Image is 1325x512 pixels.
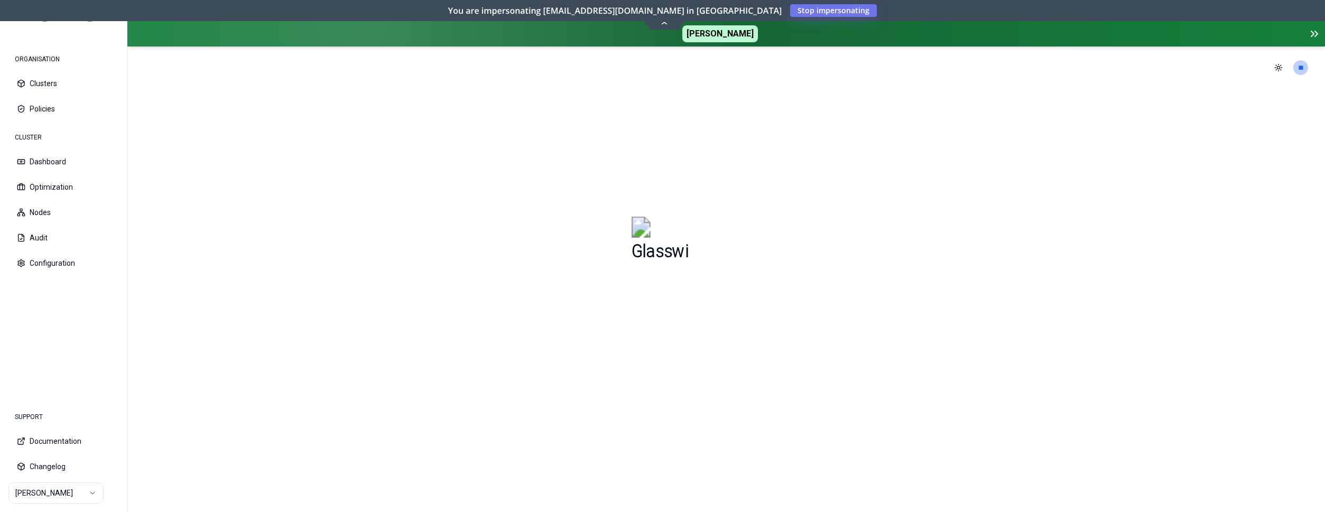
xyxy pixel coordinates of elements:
[8,406,118,427] div: SUPPORT
[8,49,118,70] div: ORGANISATION
[682,25,758,42] span: [PERSON_NAME]
[8,455,118,478] button: Changelog
[8,201,118,224] button: Nodes
[8,72,118,95] button: Clusters
[8,175,118,199] button: Optimization
[8,226,118,249] button: Audit
[8,430,118,453] button: Documentation
[8,97,118,120] button: Policies
[8,150,118,173] button: Dashboard
[8,127,118,148] div: CLUSTER
[8,252,118,275] button: Configuration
